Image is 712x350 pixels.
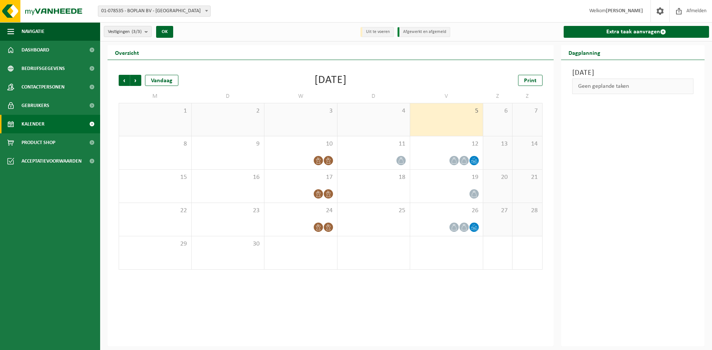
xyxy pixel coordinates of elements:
[98,6,211,17] span: 01-078535 - BOPLAN BV - MOORSELE
[564,26,709,38] a: Extra taak aanvragen
[104,26,152,37] button: Vestigingen(3/3)
[487,107,509,115] span: 6
[108,45,146,60] h2: Overzicht
[487,140,509,148] span: 13
[572,67,694,79] h3: [DATE]
[512,90,542,103] td: Z
[145,75,178,86] div: Vandaag
[268,107,333,115] span: 3
[22,59,65,78] span: Bedrijfsgegevens
[524,78,537,84] span: Print
[414,173,479,181] span: 19
[130,75,141,86] span: Volgende
[195,207,261,215] span: 23
[314,75,347,86] div: [DATE]
[195,173,261,181] span: 16
[268,140,333,148] span: 10
[516,140,538,148] span: 14
[156,26,173,38] button: OK
[123,173,188,181] span: 15
[22,133,55,152] span: Product Shop
[341,207,406,215] span: 25
[119,75,130,86] span: Vorige
[516,207,538,215] span: 28
[561,45,608,60] h2: Dagplanning
[123,140,188,148] span: 8
[414,107,479,115] span: 5
[341,173,406,181] span: 18
[22,152,82,170] span: Acceptatievoorwaarden
[22,22,44,41] span: Navigatie
[414,140,479,148] span: 12
[516,107,538,115] span: 7
[195,140,261,148] span: 9
[22,41,49,59] span: Dashboard
[398,27,450,37] li: Afgewerkt en afgemeld
[410,90,483,103] td: V
[268,173,333,181] span: 17
[360,27,394,37] li: Uit te voeren
[518,75,543,86] a: Print
[337,90,411,103] td: D
[195,240,261,248] span: 30
[264,90,337,103] td: W
[516,173,538,181] span: 21
[572,79,694,94] div: Geen geplande taken
[341,107,406,115] span: 4
[268,207,333,215] span: 24
[123,107,188,115] span: 1
[487,173,509,181] span: 20
[108,26,142,37] span: Vestigingen
[132,29,142,34] count: (3/3)
[192,90,265,103] td: D
[487,207,509,215] span: 27
[119,90,192,103] td: M
[606,8,643,14] strong: [PERSON_NAME]
[22,78,65,96] span: Contactpersonen
[483,90,513,103] td: Z
[22,115,44,133] span: Kalender
[123,240,188,248] span: 29
[123,207,188,215] span: 22
[341,140,406,148] span: 11
[98,6,210,16] span: 01-078535 - BOPLAN BV - MOORSELE
[414,207,479,215] span: 26
[22,96,49,115] span: Gebruikers
[195,107,261,115] span: 2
